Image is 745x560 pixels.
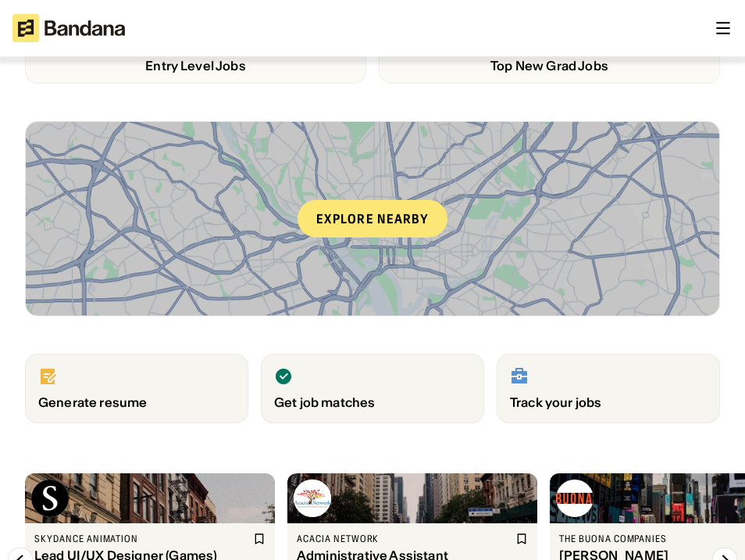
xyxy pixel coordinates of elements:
div: Generate resume [38,395,235,410]
a: Get job matches [261,354,484,423]
img: The Buona Companies logo [556,480,594,517]
div: Entry Level Jobs [29,59,362,73]
div: Get job matches [274,395,471,410]
div: Acacia Network [297,533,512,545]
img: Acacia Network logo [294,480,331,517]
img: Bandana logotype [12,14,125,42]
img: Skydance Animation logo [31,480,69,517]
a: Generate resume [25,354,248,423]
div: Explore nearby [298,200,447,237]
div: Top New Grad Jobs [383,59,716,73]
a: Explore nearby [26,122,719,316]
a: Track your jobs [497,354,720,423]
div: Track your jobs [510,395,707,410]
div: Skydance Animation [34,533,250,545]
